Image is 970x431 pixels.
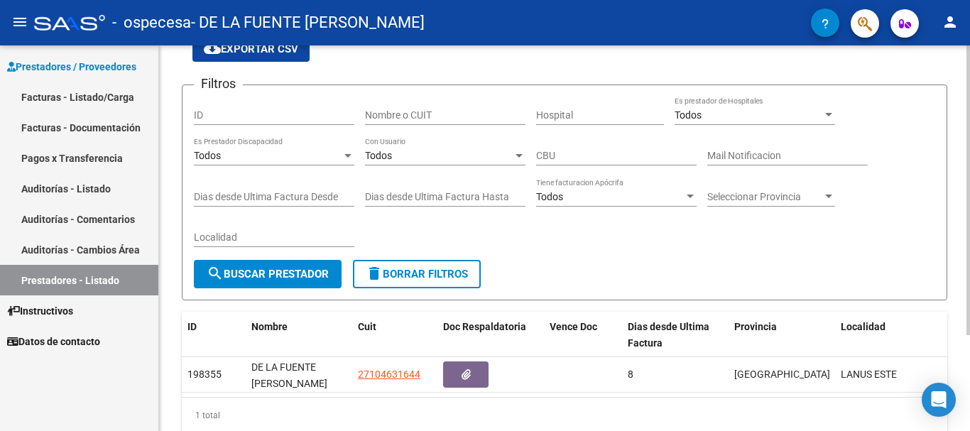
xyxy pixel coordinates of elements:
[251,321,288,332] span: Nombre
[628,321,709,349] span: Dias desde Ultima Factura
[536,191,563,202] span: Todos
[207,265,224,282] mat-icon: search
[707,191,822,203] span: Seleccionar Provincia
[191,7,425,38] span: - DE LA FUENTE [PERSON_NAME]
[942,13,959,31] mat-icon: person
[7,303,73,319] span: Instructivos
[7,59,136,75] span: Prestadores / Proveedores
[366,268,468,280] span: Borrar Filtros
[366,265,383,282] mat-icon: delete
[11,13,28,31] mat-icon: menu
[628,369,633,380] span: 8
[7,334,100,349] span: Datos de contacto
[734,321,777,332] span: Provincia
[437,312,544,359] datatable-header-cell: Doc Respaldatoria
[365,150,392,161] span: Todos
[192,36,310,62] button: Exportar CSV
[353,260,481,288] button: Borrar Filtros
[187,369,222,380] span: 198355
[922,383,956,417] div: Open Intercom Messenger
[841,369,897,380] span: LANUS ESTE
[358,321,376,332] span: Cuit
[675,109,702,121] span: Todos
[194,74,243,94] h3: Filtros
[187,321,197,332] span: ID
[204,40,221,57] mat-icon: cloud_download
[835,312,942,359] datatable-header-cell: Localidad
[251,359,347,389] div: DE LA FUENTE [PERSON_NAME]
[358,369,420,380] span: 27104631644
[443,321,526,332] span: Doc Respaldatoria
[622,312,729,359] datatable-header-cell: Dias desde Ultima Factura
[194,260,342,288] button: Buscar Prestador
[841,321,885,332] span: Localidad
[729,312,835,359] datatable-header-cell: Provincia
[204,43,298,55] span: Exportar CSV
[182,312,246,359] datatable-header-cell: ID
[194,150,221,161] span: Todos
[544,312,622,359] datatable-header-cell: Vence Doc
[550,321,597,332] span: Vence Doc
[734,369,830,380] span: [GEOGRAPHIC_DATA]
[207,268,329,280] span: Buscar Prestador
[246,312,352,359] datatable-header-cell: Nombre
[352,312,437,359] datatable-header-cell: Cuit
[112,7,191,38] span: - ospecesa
